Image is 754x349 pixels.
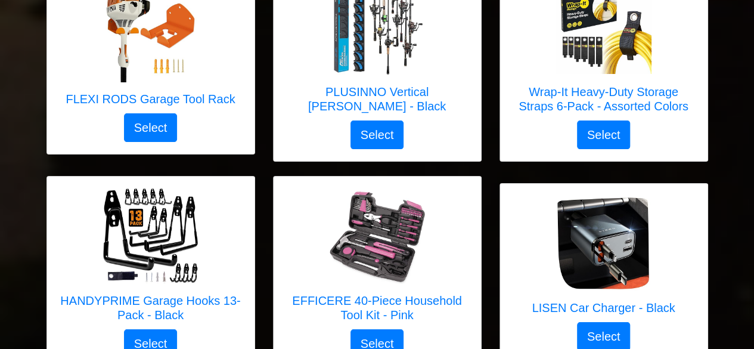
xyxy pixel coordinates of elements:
h5: HANDYPRIME Garage Hooks 13-Pack - Black [59,294,243,322]
h5: FLEXI RODS Garage Tool Rack [66,92,235,106]
h5: PLUSINNO Vertical [PERSON_NAME] - Black [286,85,469,113]
a: EFFICERE 40-Piece Household Tool Kit - Pink EFFICERE 40-Piece Household Tool Kit - Pink [286,189,469,329]
button: Select [577,121,631,149]
h5: Wrap-It Heavy-Duty Storage Straps 6-Pack - Assorted Colors [512,85,696,113]
a: LISEN Car Charger - Black LISEN Car Charger - Black [532,196,675,322]
h5: EFFICERE 40-Piece Household Tool Kit - Pink [286,294,469,322]
img: LISEN Car Charger - Black [556,196,651,291]
button: Select [350,121,404,149]
h5: LISEN Car Charger - Black [532,301,675,315]
img: EFFICERE 40-Piece Household Tool Kit - Pink [330,189,425,284]
a: HANDYPRIME Garage Hooks 13-Pack - Black HANDYPRIME Garage Hooks 13-Pack - Black [59,189,243,329]
img: HANDYPRIME Garage Hooks 13-Pack - Black [103,189,198,284]
button: Select [124,113,178,142]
